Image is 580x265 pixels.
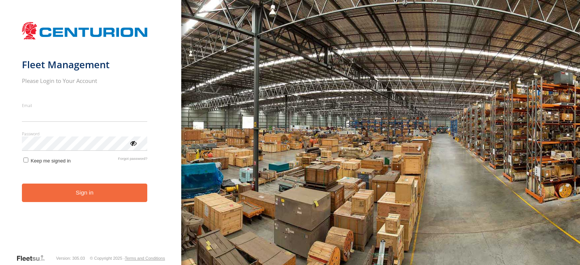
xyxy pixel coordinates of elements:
div: ViewPassword [129,139,137,147]
form: main [22,18,160,254]
input: Keep me signed in [23,158,28,162]
div: © Copyright 2025 - [90,256,165,260]
div: Version: 305.03 [56,256,85,260]
span: Keep me signed in [31,158,71,164]
a: Visit our Website [16,254,51,262]
a: Forgot password? [118,156,148,164]
label: Email [22,103,148,108]
h1: Fleet Management [22,58,148,71]
button: Sign in [22,184,148,202]
label: Password [22,131,148,136]
h2: Please Login to Your Account [22,77,148,84]
img: Centurion Transport [22,21,148,40]
a: Terms and Conditions [125,256,165,260]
